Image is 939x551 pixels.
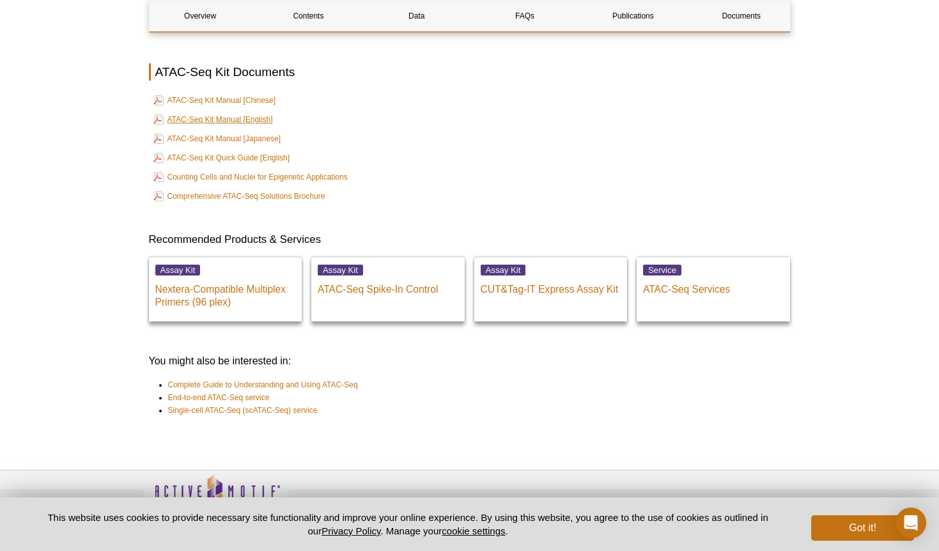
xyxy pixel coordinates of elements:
[143,470,290,522] img: Active Motif,
[155,265,201,275] span: Assay Kit
[149,63,791,81] h2: ATAC-Seq Kit Documents
[311,257,465,322] a: Assay Kit ATAC-Seq Spike-In Control
[690,1,792,31] a: Documents
[481,277,621,296] p: CUT&Tag-IT Express Assay Kit
[474,257,628,322] a: Assay Kit CUT&Tag-IT Express Assay Kit
[442,525,505,536] button: cookie settings
[149,353,791,369] h3: You might also be interested in:
[811,515,913,541] button: Got it!
[150,1,251,31] a: Overview
[168,404,318,417] a: Single-cell ATAC-Seq (scATAC-Seq) service
[318,277,458,296] p: ATAC-Seq Spike-In Control
[149,232,791,247] h3: Recommended Products & Services
[582,1,684,31] a: Publications
[481,265,526,275] span: Assay Kit
[318,265,363,275] span: Assay Kit
[322,525,380,536] a: Privacy Policy
[896,508,926,538] div: Open Intercom Messenger
[637,257,790,322] a: Service ATAC-Seq Services
[168,378,358,391] a: Complete Guide to Understanding and Using ATAC-Seq
[643,265,681,275] span: Service
[153,112,273,127] a: ATAC-Seq Kit Manual [English]
[366,1,467,31] a: Data
[153,169,348,185] a: Counting Cells and Nuclei for Epigenetic Applications
[153,93,276,108] a: ATAC-Seq Kit Manual [Chinese]
[258,1,359,31] a: Contents
[643,277,784,296] p: ATAC-Seq Services
[654,493,750,521] table: Click to Verify - This site chose Symantec SSL for secure e-commerce and confidential communicati...
[153,150,290,166] a: ATAC-Seq Kit Quick Guide [English]
[26,511,791,538] p: This website uses cookies to provide necessary site functionality and improve your online experie...
[474,1,575,31] a: FAQs
[155,277,296,309] p: Nextera-Compatible Multiplex Primers (96 plex)
[168,391,270,404] a: End-to-end ATAC-Seq service
[153,189,325,204] a: Comprehensive ATAC-Seq Solutions Brochure
[149,257,302,322] a: Assay Kit Nextera-Compatible Multiplex Primers (96 plex)
[153,131,281,146] a: ATAC-Seq Kit Manual [Japanese]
